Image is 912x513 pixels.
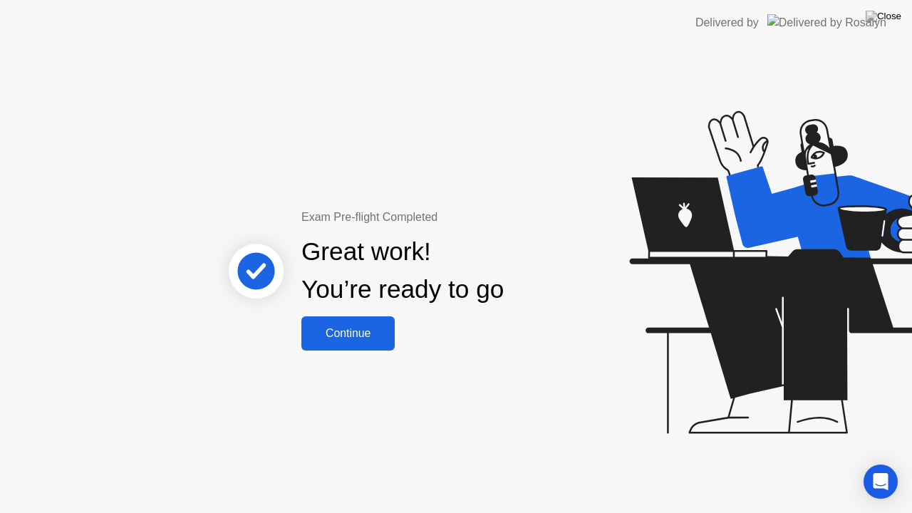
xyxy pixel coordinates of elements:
div: Delivered by [695,14,759,31]
div: Continue [306,327,390,340]
button: Continue [301,316,395,351]
img: Delivered by Rosalyn [767,14,886,31]
div: Exam Pre-flight Completed [301,209,596,226]
div: Open Intercom Messenger [864,465,898,499]
div: Great work! You’re ready to go [301,233,504,309]
img: Close [866,11,901,22]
